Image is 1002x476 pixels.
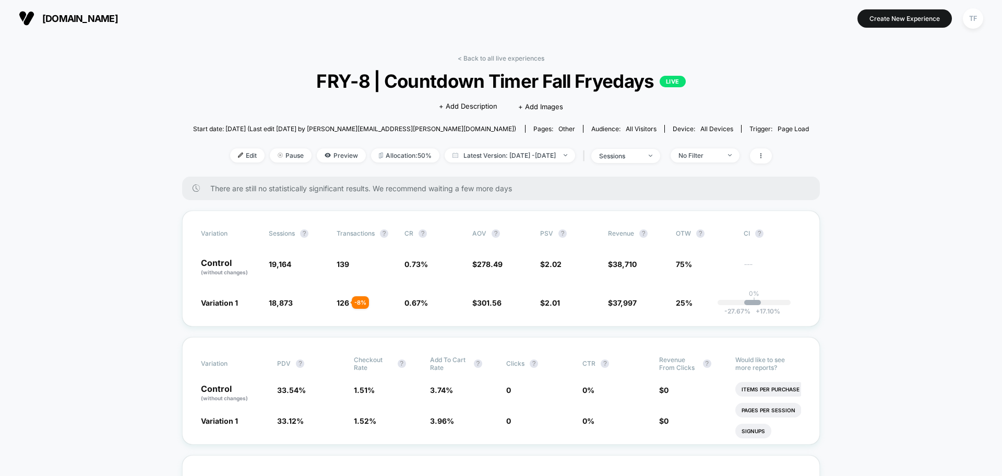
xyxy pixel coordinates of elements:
span: $ [540,298,560,307]
img: end [278,153,283,158]
span: + Add Description [439,101,497,112]
span: 0 [664,416,669,425]
p: | [753,297,755,305]
div: Trigger: [749,125,809,133]
span: 0 [664,386,669,394]
span: $ [608,298,637,307]
button: ? [296,359,304,368]
span: 0 [506,386,511,394]
span: 38,710 [613,260,637,269]
span: 3.74 % [430,386,453,394]
span: Variation [201,356,258,371]
span: Pause [270,148,312,162]
button: ? [558,229,567,238]
img: end [728,154,732,156]
span: PSV [540,229,553,237]
span: [DOMAIN_NAME] [42,13,118,24]
div: - 8 % [352,296,369,309]
span: $ [659,416,669,425]
span: Edit [230,148,265,162]
span: 18,873 [269,298,293,307]
span: 33.54 % [277,386,306,394]
span: All Visitors [626,125,657,133]
button: TF [960,8,986,29]
li: Pages Per Session [735,403,802,417]
span: Clicks [506,359,524,367]
div: Audience: [591,125,657,133]
div: No Filter [678,152,720,159]
span: AOV [472,229,486,237]
button: ? [380,229,388,238]
p: LIVE [660,76,686,87]
p: Would like to see more reports? [735,356,801,371]
span: | [580,148,591,164]
button: ? [755,229,764,238]
span: OTW [676,229,733,238]
img: edit [238,153,243,158]
span: Checkout Rate [354,356,392,371]
span: Latest Version: [DATE] - [DATE] [445,148,575,162]
span: Allocation: 50% [371,148,439,162]
span: + [756,307,760,315]
span: 0.73 % [404,260,428,269]
span: Variation 1 [201,298,238,307]
span: 278.49 [477,260,503,269]
span: Device: [664,125,741,133]
span: Page Load [778,125,809,133]
div: Pages: [533,125,575,133]
span: Variation [201,229,258,238]
img: Visually logo [19,10,34,26]
p: Control [201,385,267,402]
button: ? [398,359,406,368]
a: < Back to all live experiences [458,54,544,62]
p: 0% [749,289,759,297]
span: $ [472,298,502,307]
span: Preview [317,148,366,162]
span: 33.12 % [277,416,304,425]
li: Signups [735,424,771,438]
span: 0 [506,416,511,425]
span: CTR [582,359,595,367]
span: 0 % [582,416,594,425]
button: ? [474,359,482,368]
span: -27.67 % [724,307,750,315]
img: rebalance [379,153,383,158]
span: 1.52 % [354,416,376,425]
span: 0.67 % [404,298,428,307]
span: Revenue [608,229,634,237]
span: 75% [676,260,692,269]
span: $ [608,260,637,269]
span: 25% [676,298,693,307]
span: 2.02 [545,260,562,269]
img: end [649,155,652,157]
span: Variation 1 [201,416,238,425]
span: (without changes) [201,269,248,275]
div: TF [963,8,983,29]
button: ? [639,229,648,238]
button: ? [703,359,711,368]
button: Create New Experience [857,9,952,28]
span: (without changes) [201,395,248,401]
img: calendar [452,153,458,158]
span: FRY-8 | Countdown Timer Fall Fryedays [224,70,778,92]
span: + Add Images [518,102,563,111]
div: sessions [599,152,641,160]
button: ? [300,229,308,238]
span: $ [540,260,562,269]
span: Revenue From Clicks [659,356,698,371]
span: $ [472,260,503,269]
span: 1.51 % [354,386,375,394]
span: There are still no statistically significant results. We recommend waiting a few more days [210,184,799,193]
span: 0 % [582,386,594,394]
span: Sessions [269,229,295,237]
button: ? [419,229,427,238]
button: [DOMAIN_NAME] [16,10,121,27]
span: all devices [700,125,733,133]
button: ? [696,229,705,238]
span: Start date: [DATE] (Last edit [DATE] by [PERSON_NAME][EMAIL_ADDRESS][PERSON_NAME][DOMAIN_NAME]) [193,125,516,133]
span: CR [404,229,413,237]
span: 37,997 [613,298,637,307]
span: other [558,125,575,133]
span: 3.96 % [430,416,454,425]
button: ? [492,229,500,238]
